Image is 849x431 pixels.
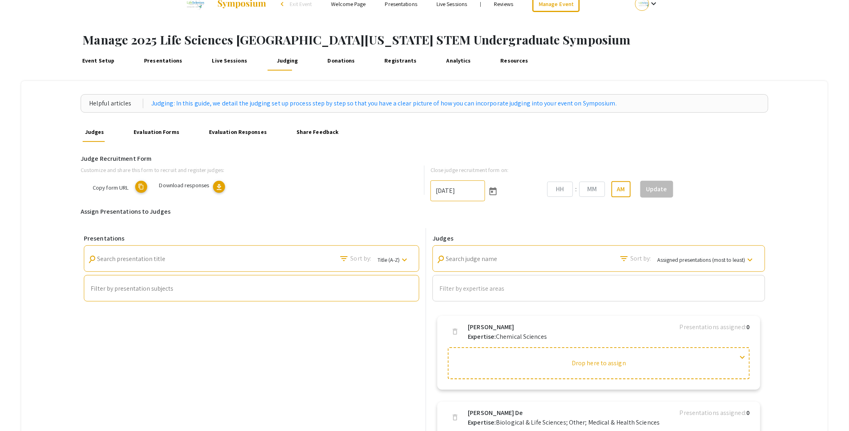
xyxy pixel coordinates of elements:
mat-chip-list: Auto complete [91,283,412,294]
button: AM [611,181,631,197]
span: expand_more [738,352,747,362]
a: Share Feedback [295,123,341,142]
p: Biological & Life Sciences; Other; Medical & Health Sciences [468,418,660,427]
mat-icon: keyboard_arrow_down [400,255,409,265]
span: Title (A-Z) [378,256,400,263]
b: Expertise: [468,332,496,341]
mat-icon: Search [619,254,629,263]
h6: Judges [433,235,765,242]
span: Sort by: [630,254,651,263]
span: Presentations assigned: [680,323,746,331]
b: [PERSON_NAME] De [468,408,523,418]
span: Sort by: [351,254,372,263]
p: Chemical Sciences [468,332,547,342]
a: Reviews [494,0,514,8]
span: Presentations assigned: [680,409,746,417]
a: Evaluation Responses [207,123,269,142]
button: delete [447,410,463,426]
input: Hours [547,182,573,197]
span: download [215,183,223,191]
iframe: Chat [6,395,34,425]
mat-chip-list: Auto complete [439,283,758,294]
span: Download responses [159,181,209,189]
input: Minutes [579,182,605,197]
a: Welcome Page [331,0,366,8]
button: Update [640,181,673,198]
div: arrow_back_ios [281,2,286,6]
a: Live Sessions [210,51,249,71]
span: delete [451,413,459,421]
div: Helpful articles [89,99,143,108]
a: Judging [275,51,300,71]
p: Customize and share this form to recruit and register judges: [81,166,411,174]
b: 0 [746,323,749,331]
button: Title (A-Z) [371,252,416,267]
a: Judging: In this guide, we detail the judging set up process step by step so that you have a clea... [151,99,617,108]
a: Event Setup [80,51,117,71]
mat-icon: keyboard_arrow_down [745,255,755,265]
a: Registrants [382,51,419,71]
a: Presentations [385,0,417,8]
a: Live Sessions [437,0,467,8]
a: Analytics [444,51,473,71]
li: | [477,0,484,8]
h6: Judge Recruitment Form [81,155,768,162]
button: delete [447,324,463,340]
span: Assigned presentations (most to least) [658,256,745,263]
a: Resources [498,51,530,71]
b: Expertise: [468,418,496,427]
h6: Assign Presentations to Judges [81,208,768,215]
button: Open calendar [485,183,501,199]
mat-icon: copy URL [135,181,147,193]
div: : [573,184,579,194]
button: download [213,181,225,193]
mat-icon: Search [87,254,97,265]
a: Donations [325,51,357,71]
a: Presentations [142,51,185,71]
b: [PERSON_NAME] [468,322,514,332]
button: Assigned presentations (most to least) [651,252,762,267]
mat-icon: Search [436,254,447,265]
b: 0 [746,409,749,417]
a: Judges [83,123,106,142]
span: Exit Event [290,0,312,8]
h6: Presentations [84,235,419,242]
label: Close judge recruitment form on: [431,166,508,174]
a: Evaluation Forms [132,123,181,142]
span: delete [451,328,459,336]
h1: Manage 2025 Life Sciences [GEOGRAPHIC_DATA][US_STATE] STEM Undergraduate Symposium [83,32,849,47]
mat-icon: Search [339,254,349,263]
span: Copy form URL [93,184,128,191]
